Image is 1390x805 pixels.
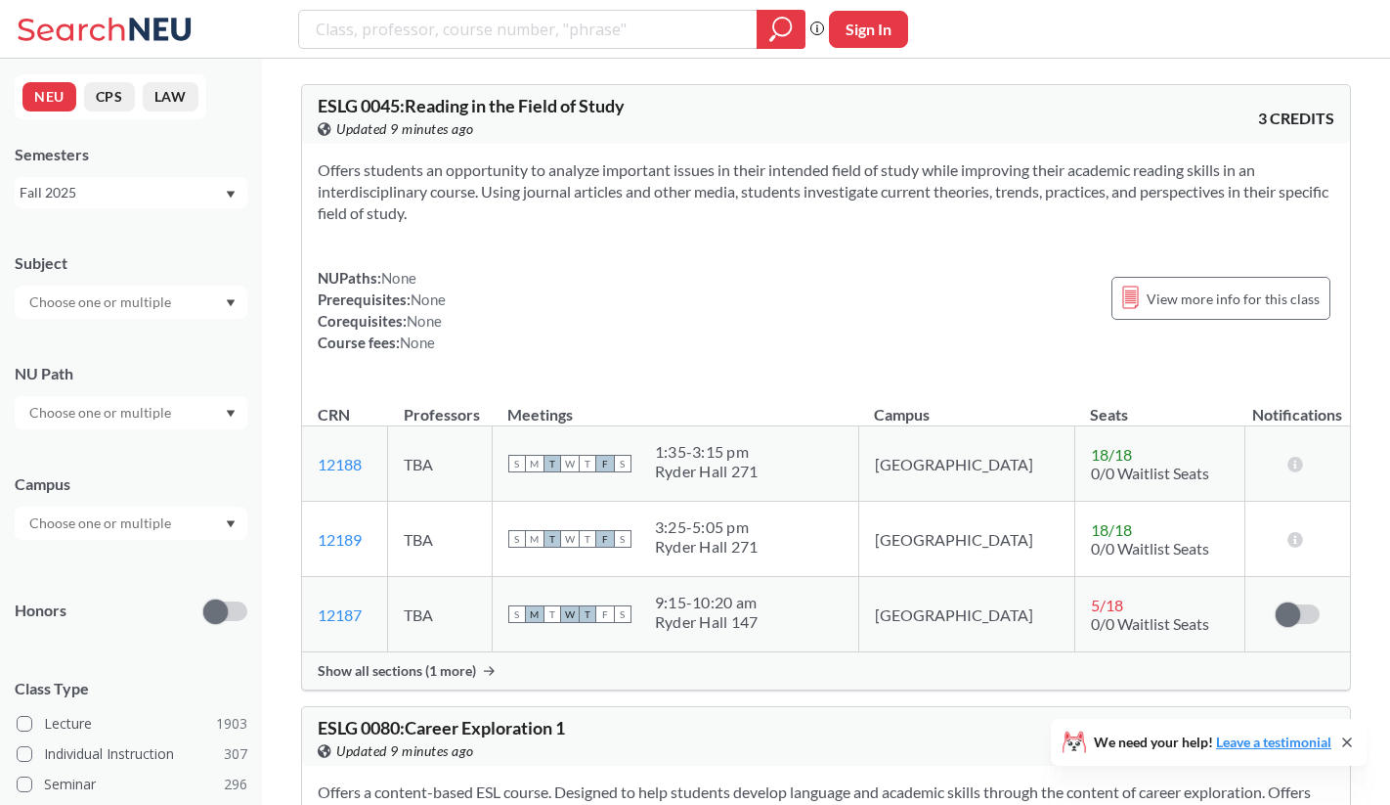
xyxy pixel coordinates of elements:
span: S [614,530,631,548]
span: T [543,605,561,623]
td: [GEOGRAPHIC_DATA] [858,502,1074,577]
button: NEU [22,82,76,112]
td: [GEOGRAPHIC_DATA] [858,426,1074,502]
span: 0/0 Waitlist Seats [1091,464,1209,482]
div: 9:15 - 10:20 am [655,593,759,612]
label: Lecture [17,711,247,737]
span: S [508,455,526,472]
svg: Dropdown arrow [226,191,236,199]
span: S [508,530,526,548]
label: Seminar [17,772,247,797]
a: 12187 [318,605,362,624]
svg: magnifying glass [769,16,793,43]
span: None [400,334,435,351]
th: Professors [388,384,492,426]
div: Show all sections (1 more) [302,652,1350,690]
span: Show all sections (1 more) [318,662,476,680]
span: None [407,312,442,330]
span: 5 / 18 [1091,596,1123,614]
td: TBA [388,502,492,577]
div: Dropdown arrow [15,286,247,319]
div: Semesters [15,144,247,165]
span: S [508,605,526,623]
div: Ryder Hall 147 [655,612,759,632]
div: Ryder Hall 271 [655,462,759,481]
input: Class, professor, course number, "phrase" [314,13,743,46]
th: Campus [858,384,1074,426]
span: ESLG 0045 : Reading in the Field of Study [318,95,625,116]
a: Leave a testimonial [1216,734,1331,750]
span: Updated 9 minutes ago [336,118,474,140]
span: T [579,605,596,623]
input: Choose one or multiple [20,512,184,535]
div: Campus [15,473,247,495]
span: W [561,605,579,623]
span: W [561,455,579,472]
span: 0/0 Waitlist Seats [1091,539,1209,558]
span: View more info for this class [1147,287,1320,311]
span: F [596,455,614,472]
span: ESLG 0080 : Career Exploration 1 [318,717,565,738]
span: T [543,455,561,472]
td: TBA [388,577,492,652]
th: Meetings [492,384,858,426]
span: 1903 [216,713,247,735]
span: None [381,269,416,287]
button: Sign In [829,11,908,48]
div: NUPaths: Prerequisites: Corequisites: Course fees: [318,267,446,353]
div: NU Path [15,363,247,384]
span: F [596,530,614,548]
div: Dropdown arrow [15,396,247,429]
div: Fall 2025Dropdown arrow [15,177,247,208]
div: magnifying glass [757,10,805,49]
label: Individual Instruction [17,741,247,767]
span: Class Type [15,678,247,699]
input: Choose one or multiple [20,291,184,314]
span: Updated 9 minutes ago [336,740,474,762]
span: M [526,530,543,548]
div: Subject [15,252,247,274]
th: Notifications [1245,384,1350,426]
th: Seats [1074,384,1244,426]
p: Honors [15,600,66,622]
div: Ryder Hall 271 [655,537,759,557]
span: S [614,605,631,623]
span: 0/0 Waitlist Seats [1091,614,1209,633]
span: T [543,530,561,548]
span: We need your help! [1094,736,1331,749]
span: S [614,455,631,472]
span: M [526,605,543,623]
span: T [579,455,596,472]
span: 3 CREDITS [1258,108,1334,129]
span: 296 [224,774,247,795]
svg: Dropdown arrow [226,299,236,307]
div: 3:25 - 5:05 pm [655,517,759,537]
section: Offers students an opportunity to analyze important issues in their intended field of study while... [318,159,1334,224]
button: CPS [84,82,135,112]
svg: Dropdown arrow [226,520,236,528]
svg: Dropdown arrow [226,410,236,418]
td: TBA [388,426,492,502]
span: W [561,530,579,548]
div: 1:35 - 3:15 pm [655,442,759,462]
span: F [596,605,614,623]
span: None [411,291,446,308]
td: [GEOGRAPHIC_DATA] [858,577,1074,652]
span: T [579,530,596,548]
div: Dropdown arrow [15,507,247,540]
span: 18 / 18 [1091,520,1132,539]
div: CRN [318,404,350,425]
div: Fall 2025 [20,182,224,203]
span: 307 [224,743,247,765]
span: M [526,455,543,472]
span: 18 / 18 [1091,445,1132,464]
input: Choose one or multiple [20,401,184,425]
button: LAW [143,82,198,112]
a: 12188 [318,455,362,473]
a: 12189 [318,530,362,549]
